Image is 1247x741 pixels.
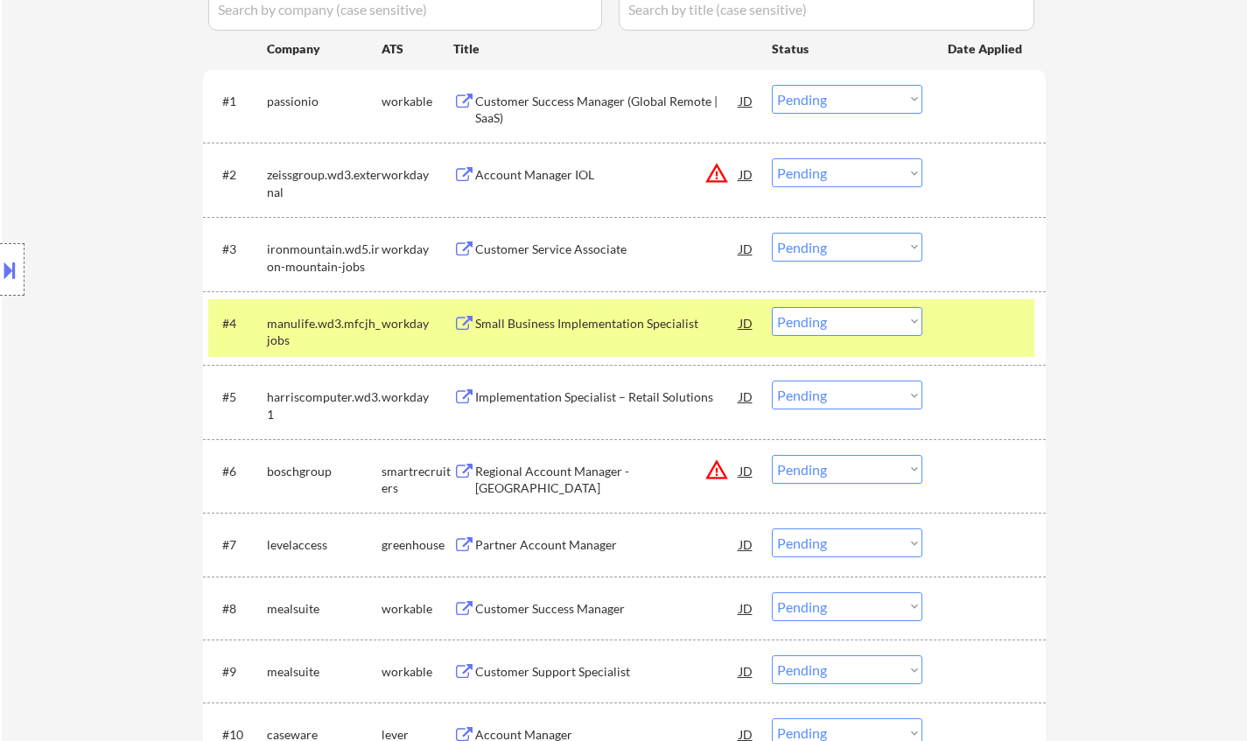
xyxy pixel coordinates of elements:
div: harriscomputer.wd3.1 [267,388,382,423]
div: Customer Service Associate [475,241,739,258]
div: JD [738,455,755,486]
div: Partner Account Manager [475,536,739,554]
div: mealsuite [267,663,382,681]
div: Small Business Implementation Specialist [475,315,739,332]
div: workday [382,241,453,258]
div: workday [382,166,453,184]
div: JD [738,233,755,264]
div: #6 [222,463,253,480]
div: levelaccess [267,536,382,554]
div: ATS [382,40,453,58]
div: JD [738,528,755,560]
div: smartrecruiters [382,463,453,497]
div: ironmountain.wd5.iron-mountain-jobs [267,241,382,275]
div: workday [382,315,453,332]
div: Title [453,40,755,58]
div: Customer Success Manager [475,600,739,618]
div: mealsuite [267,600,382,618]
div: JD [738,592,755,624]
div: Account Manager IOL [475,166,739,184]
div: #1 [222,93,253,110]
div: JD [738,85,755,116]
div: Customer Success Manager (Global Remote | SaaS) [475,93,739,127]
div: Date Applied [948,40,1025,58]
div: workable [382,600,453,618]
div: Customer Support Specialist [475,663,739,681]
div: JD [738,307,755,339]
div: passionio [267,93,382,110]
button: warning_amber [704,458,729,482]
div: greenhouse [382,536,453,554]
div: manulife.wd3.mfcjh_jobs [267,315,382,349]
button: warning_amber [704,161,729,185]
div: Implementation Specialist – Retail Solutions [475,388,739,406]
div: JD [738,158,755,190]
div: JD [738,655,755,687]
div: boschgroup [267,463,382,480]
div: Regional Account Manager - [GEOGRAPHIC_DATA] [475,463,739,497]
div: zeissgroup.wd3.external [267,166,382,200]
div: workable [382,663,453,681]
div: #9 [222,663,253,681]
div: Status [772,32,922,64]
div: #8 [222,600,253,618]
div: workday [382,388,453,406]
div: Company [267,40,382,58]
div: workable [382,93,453,110]
div: JD [738,381,755,412]
div: #7 [222,536,253,554]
